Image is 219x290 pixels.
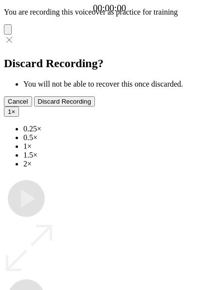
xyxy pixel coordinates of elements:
span: 1 [8,108,11,115]
li: 1× [23,142,215,151]
p: You are recording this voiceover as practice for training [4,8,215,17]
li: 0.5× [23,133,215,142]
li: 1.5× [23,151,215,160]
li: You will not be able to recover this once discarded. [23,80,215,89]
a: 00:00:00 [93,3,126,14]
h2: Discard Recording? [4,57,215,70]
li: 0.25× [23,125,215,133]
button: Discard Recording [34,96,95,107]
button: Cancel [4,96,32,107]
button: 1× [4,107,19,117]
li: 2× [23,160,215,168]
